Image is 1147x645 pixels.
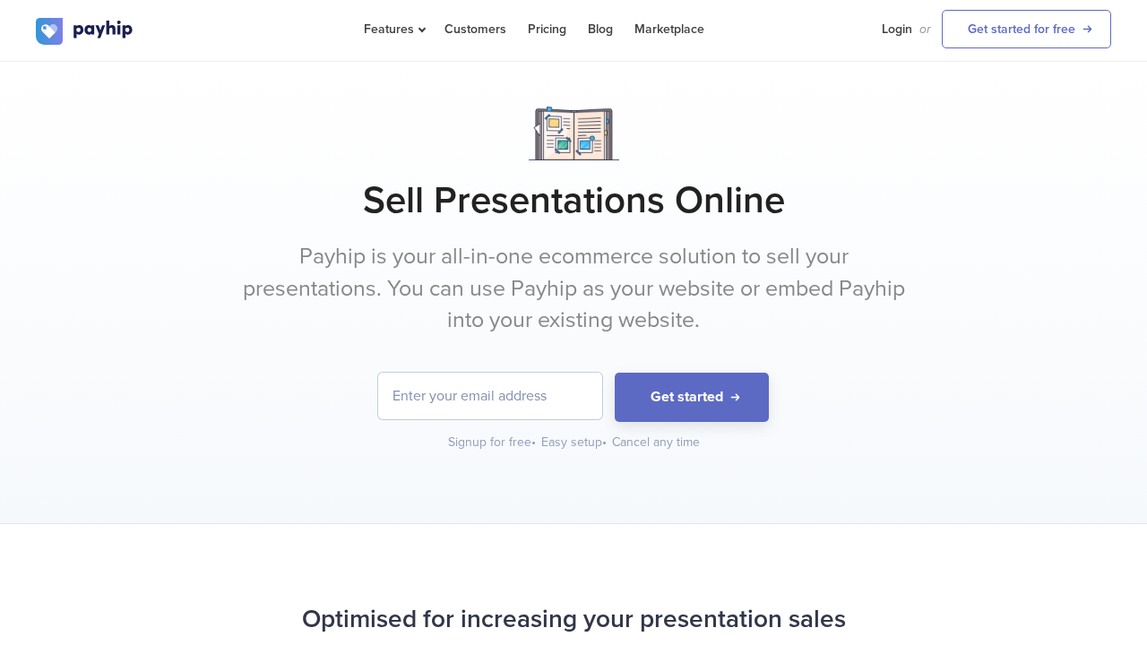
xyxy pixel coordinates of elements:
p: Payhip is your all-in-one ecommerce solution to sell your presentations. You can use Payhip as yo... [237,241,910,337]
div: Cancel any time [612,434,700,451]
h1: Sell Presentations Online [36,178,1111,223]
span: Features [364,21,423,37]
img: Notebook.png [529,107,619,160]
button: Get started [615,373,769,422]
span: • [602,434,607,450]
img: logo.svg [36,18,134,45]
div: Easy setup [541,434,608,451]
input: Enter your email address [378,373,602,419]
div: Signup for free [448,434,538,451]
a: Get started for free [942,10,1111,48]
span: • [531,434,536,450]
h2: Optimised for increasing your presentation sales [36,596,1111,643]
